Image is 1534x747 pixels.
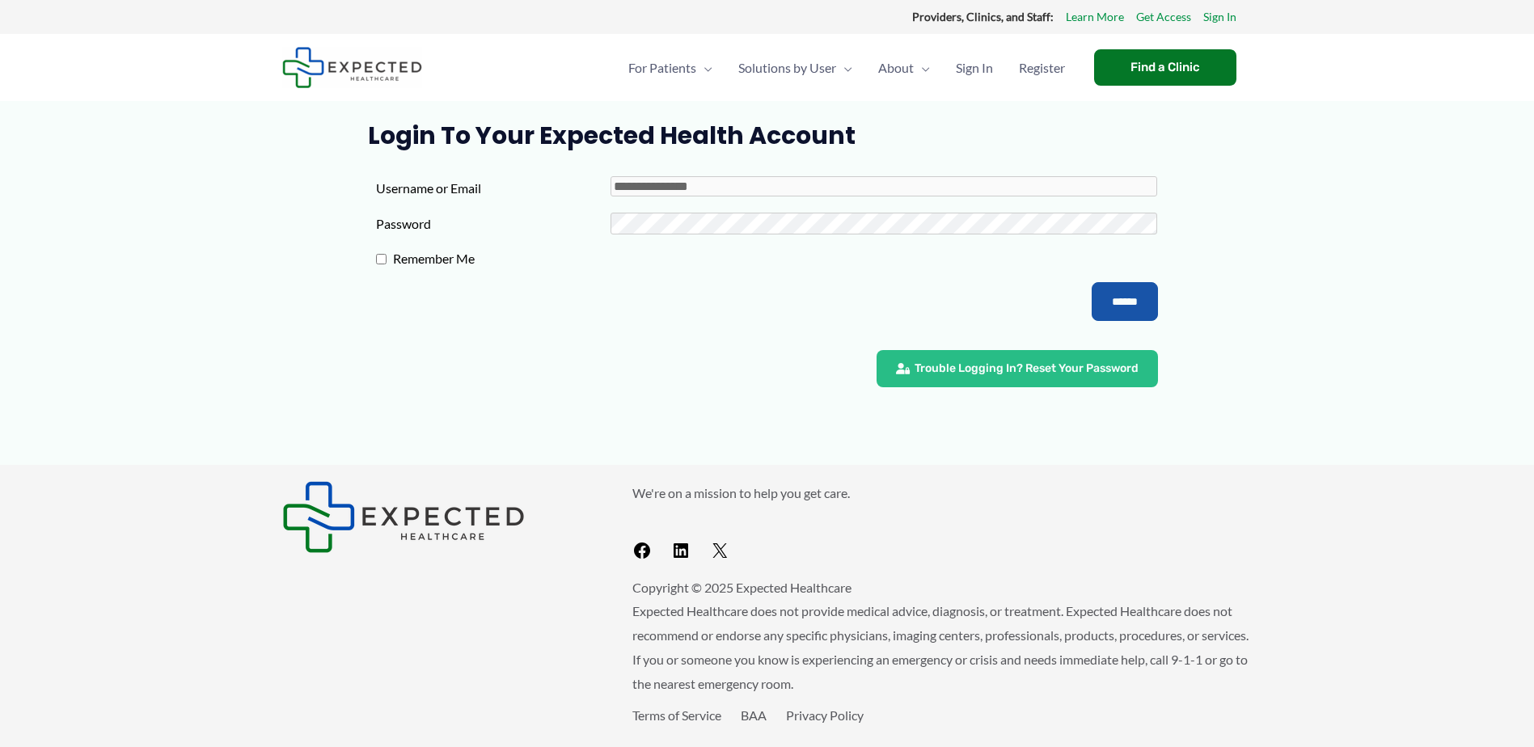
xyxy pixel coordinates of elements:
span: Trouble Logging In? Reset Your Password [915,363,1139,374]
aside: Footer Widget 1 [282,481,592,553]
img: Expected Healthcare Logo - side, dark font, small [282,47,422,88]
a: Sign In [1203,6,1236,27]
span: Menu Toggle [914,40,930,96]
a: For PatientsMenu Toggle [615,40,725,96]
a: Get Access [1136,6,1191,27]
nav: Primary Site Navigation [615,40,1078,96]
a: BAA [741,707,767,723]
label: Remember Me [387,247,621,271]
span: About [878,40,914,96]
span: Sign In [956,40,993,96]
label: Password [376,212,611,236]
span: Solutions by User [738,40,836,96]
span: Register [1019,40,1065,96]
h1: Login to Your Expected Health Account [368,121,1166,150]
span: Expected Healthcare does not provide medical advice, diagnosis, or treatment. Expected Healthcare... [632,603,1249,690]
p: We're on a mission to help you get care. [632,481,1253,505]
a: Find a Clinic [1094,49,1236,86]
aside: Footer Widget 2 [632,481,1253,568]
span: Menu Toggle [696,40,712,96]
a: Solutions by UserMenu Toggle [725,40,865,96]
a: AboutMenu Toggle [865,40,943,96]
a: Sign In [943,40,1006,96]
a: Register [1006,40,1078,96]
span: Menu Toggle [836,40,852,96]
a: Privacy Policy [786,707,864,723]
label: Username or Email [376,176,611,200]
img: Expected Healthcare Logo - side, dark font, small [282,481,525,553]
span: Copyright © 2025 Expected Healthcare [632,580,852,595]
a: Trouble Logging In? Reset Your Password [877,350,1158,387]
strong: Providers, Clinics, and Staff: [912,10,1054,23]
a: Terms of Service [632,707,721,723]
a: Learn More [1066,6,1124,27]
span: For Patients [628,40,696,96]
